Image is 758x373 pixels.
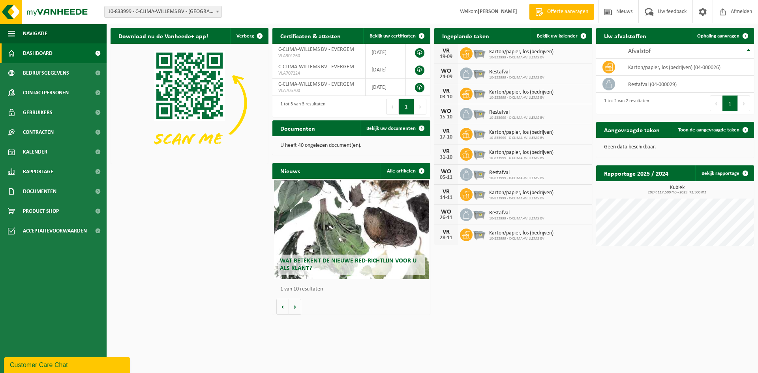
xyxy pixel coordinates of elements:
img: WB-2500-GAL-GY-01 [473,66,486,80]
p: U heeft 40 ongelezen document(en). [280,143,422,148]
div: 19-09 [438,54,454,60]
div: WO [438,68,454,74]
div: 31-10 [438,155,454,160]
strong: [PERSON_NAME] [478,9,517,15]
h2: Documenten [272,120,323,136]
span: 10-833999 - C-CLIMA-WILLEMS BV - EVERGEM [105,6,221,17]
span: 10-833999 - C-CLIMA-WILLEMS BV [489,216,544,221]
span: Karton/papier, los (bedrijven) [489,150,553,156]
div: 24-09 [438,74,454,80]
img: WB-2500-GAL-GY-04 [473,227,486,241]
span: Contracten [23,122,54,142]
span: Rapportage [23,162,53,182]
div: VR [438,48,454,54]
span: Toon de aangevraagde taken [678,127,739,133]
img: Download de VHEPlus App [111,44,268,162]
h2: Certificaten & attesten [272,28,349,43]
div: WO [438,169,454,175]
img: WB-2500-GAL-GY-04 [473,127,486,140]
span: Ophaling aanvragen [697,34,739,39]
span: VLA901260 [278,53,359,59]
span: Verberg [236,34,254,39]
div: 05-11 [438,175,454,180]
span: Gebruikers [23,103,53,122]
div: 26-11 [438,215,454,221]
td: restafval (04-000029) [622,76,754,93]
h2: Aangevraagde taken [596,122,668,137]
span: Restafval [489,69,544,75]
span: Offerte aanvragen [545,8,590,16]
p: 1 van 10 resultaten [280,287,426,292]
img: WB-2500-GAL-GY-04 [473,46,486,60]
div: WO [438,108,454,114]
span: 10-833999 - C-CLIMA-WILLEMS BV [489,176,544,181]
span: Product Shop [23,201,59,221]
button: Previous [710,96,722,111]
span: Bekijk uw kalender [537,34,578,39]
span: Afvalstof [628,48,651,54]
span: Restafval [489,109,544,116]
span: 10-833999 - C-CLIMA-WILLEMS BV [489,196,553,201]
span: 10-833999 - C-CLIMA-WILLEMS BV [489,236,553,241]
span: 2024: 117,500 m3 - 2025: 72,500 m3 [600,191,754,195]
div: VR [438,229,454,235]
span: Navigatie [23,24,47,43]
a: Wat betekent de nieuwe RED-richtlijn voor u als klant? [274,180,429,279]
span: 10-833999 - C-CLIMA-WILLEMS BV - EVERGEM [104,6,222,18]
span: Contactpersonen [23,83,69,103]
button: Verberg [230,28,268,44]
a: Offerte aanvragen [529,4,594,20]
img: WB-2500-GAL-GY-04 [473,147,486,160]
td: [DATE] [366,44,406,61]
a: Bekijk uw kalender [531,28,591,44]
span: 10-833999 - C-CLIMA-WILLEMS BV [489,116,544,120]
span: Karton/papier, los (bedrijven) [489,190,553,196]
div: VR [438,88,454,94]
p: Geen data beschikbaar. [604,144,746,150]
div: 14-11 [438,195,454,201]
button: 1 [399,99,414,114]
h2: Ingeplande taken [434,28,497,43]
span: Karton/papier, los (bedrijven) [489,89,553,96]
span: 10-833999 - C-CLIMA-WILLEMS BV [489,55,553,60]
button: Previous [386,99,399,114]
span: 10-833999 - C-CLIMA-WILLEMS BV [489,156,553,161]
span: C-CLIMA-WILLEMS BV - EVERGEM [278,81,354,87]
img: WB-2500-GAL-GY-01 [473,207,486,221]
div: 03-10 [438,94,454,100]
span: Bekijk uw documenten [366,126,416,131]
div: WO [438,209,454,215]
span: 10-833999 - C-CLIMA-WILLEMS BV [489,136,553,141]
iframe: chat widget [4,356,132,373]
button: 1 [722,96,738,111]
span: C-CLIMA-WILLEMS BV - EVERGEM [278,64,354,70]
span: Karton/papier, los (bedrijven) [489,49,553,55]
span: C-CLIMA-WILLEMS BV - EVERGEM [278,47,354,52]
a: Bekijk rapportage [695,165,753,181]
h2: Uw afvalstoffen [596,28,654,43]
span: Kalender [23,142,47,162]
h3: Kubiek [600,185,754,195]
h2: Nieuws [272,163,308,178]
span: Documenten [23,182,56,201]
img: WB-2500-GAL-GY-04 [473,187,486,201]
div: VR [438,128,454,135]
span: Restafval [489,170,544,176]
span: Restafval [489,210,544,216]
button: Vorige [276,299,289,315]
img: WB-2500-GAL-GY-01 [473,167,486,180]
span: Wat betekent de nieuwe RED-richtlijn voor u als klant? [280,258,417,272]
span: Dashboard [23,43,53,63]
span: VLA707224 [278,70,359,77]
td: [DATE] [366,79,406,96]
a: Alle artikelen [381,163,430,179]
div: 1 tot 3 van 3 resultaten [276,98,325,115]
button: Next [414,99,426,114]
span: VLA705700 [278,88,359,94]
div: VR [438,189,454,195]
span: 10-833999 - C-CLIMA-WILLEMS BV [489,96,553,100]
span: 10-833999 - C-CLIMA-WILLEMS BV [489,75,544,80]
h2: Rapportage 2025 / 2024 [596,165,676,181]
div: 1 tot 2 van 2 resultaten [600,95,649,112]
